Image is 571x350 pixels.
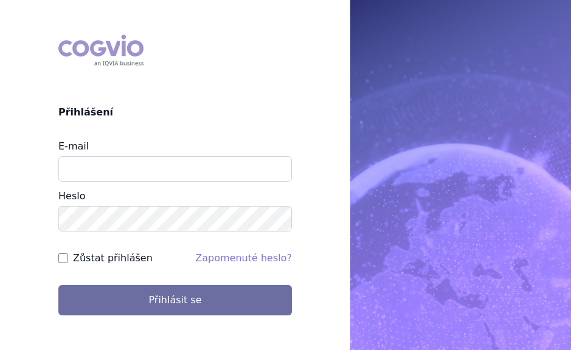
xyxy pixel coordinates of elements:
div: COGVIO [58,35,144,66]
label: Zůstat přihlášen [73,251,153,266]
button: Přihlásit se [58,285,292,315]
h2: Přihlášení [58,105,292,120]
a: Zapomenuté heslo? [195,252,292,264]
label: E-mail [58,140,89,152]
label: Heslo [58,190,85,202]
